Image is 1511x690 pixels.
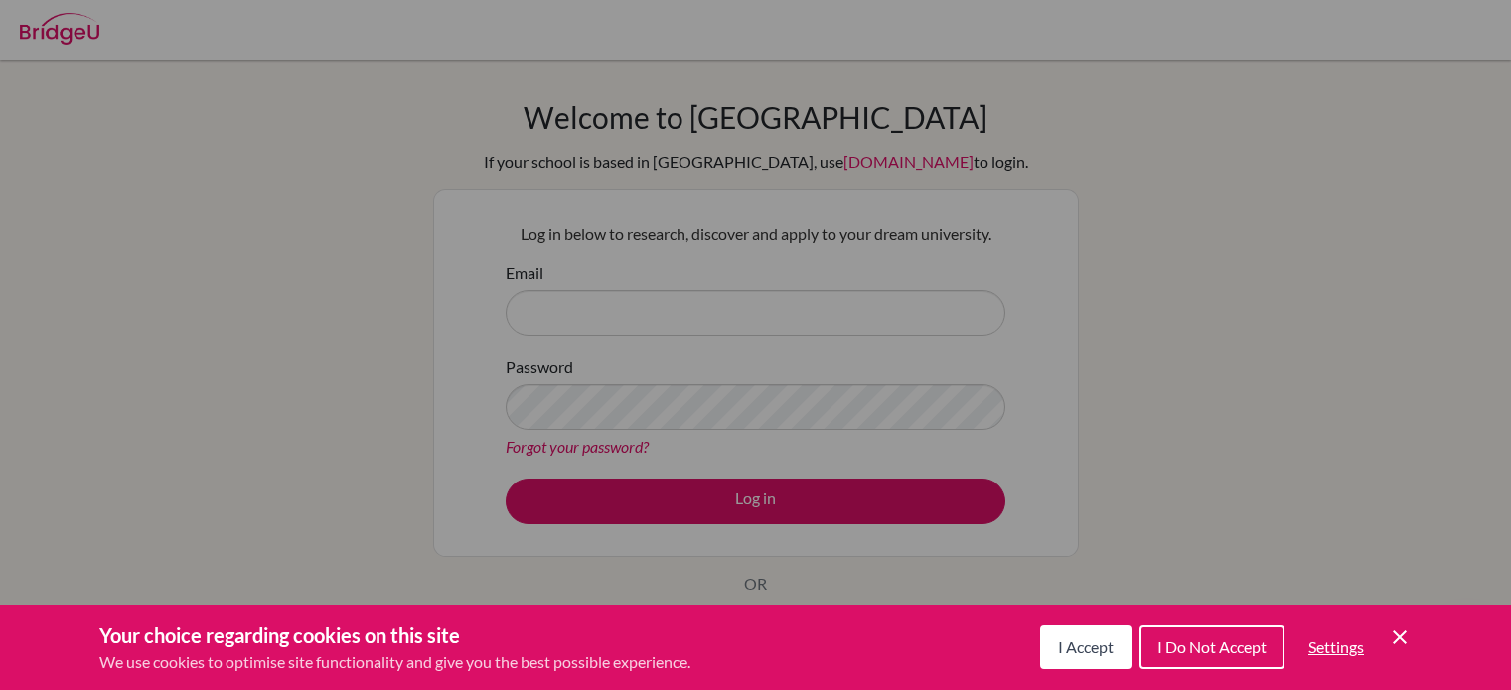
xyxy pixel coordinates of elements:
button: I Do Not Accept [1139,625,1284,669]
h3: Your choice regarding cookies on this site [99,621,690,650]
button: I Accept [1040,625,1132,669]
span: Settings [1308,637,1364,656]
span: I Accept [1058,637,1114,656]
button: Save and close [1388,625,1412,649]
span: I Do Not Accept [1157,637,1267,656]
button: Settings [1292,627,1380,667]
p: We use cookies to optimise site functionality and give you the best possible experience. [99,650,690,674]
